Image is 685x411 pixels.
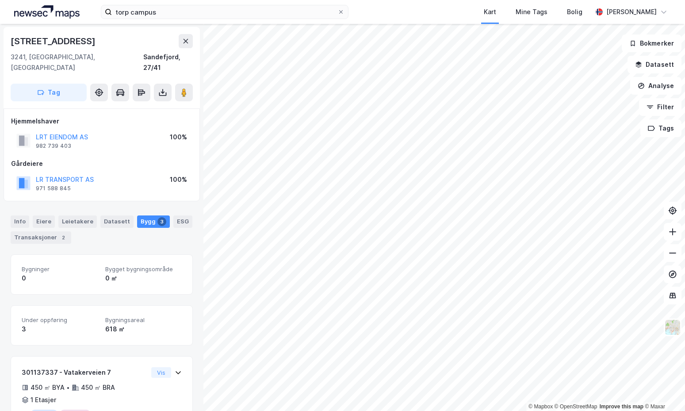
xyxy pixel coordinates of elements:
button: Bokmerker [622,35,681,52]
span: Bygget bygningsområde [105,265,182,273]
div: Hjemmelshaver [11,116,192,127]
a: Mapbox [528,403,553,410]
button: Tag [11,84,87,101]
img: Z [664,319,681,336]
div: Transaksjoner [11,231,71,244]
div: 3 [22,324,98,334]
span: Under oppføring [22,316,98,324]
div: 2 [59,233,68,242]
button: Filter [639,98,681,116]
div: Leietakere [58,215,97,228]
div: ESG [173,215,192,228]
button: Analyse [630,77,681,95]
span: Bygningsareal [105,316,182,324]
div: 450 ㎡ BRA [81,382,115,393]
div: Datasett [100,215,134,228]
iframe: Chat Widget [641,369,685,411]
div: 618 ㎡ [105,324,182,334]
button: Tags [640,119,681,137]
div: Kontrollprogram for chat [641,369,685,411]
input: Søk på adresse, matrikkel, gårdeiere, leietakere eller personer [112,5,337,19]
a: Improve this map [600,403,643,410]
div: Mine Tags [516,7,547,17]
div: Gårdeiere [11,158,192,169]
div: 1 Etasjer [31,395,56,405]
div: 0 [22,273,98,284]
div: 100% [170,132,187,142]
img: logo.a4113a55bc3d86da70a041830d287a7e.svg [14,5,80,19]
div: Bygg [137,215,170,228]
div: 982 739 403 [36,142,71,150]
div: [PERSON_NAME] [606,7,657,17]
div: [STREET_ADDRESS] [11,34,97,48]
div: 971 588 845 [36,185,71,192]
div: Sandefjord, 27/41 [143,52,193,73]
button: Vis [151,367,171,378]
div: 450 ㎡ BYA [31,382,65,393]
div: Kart [484,7,496,17]
span: Bygninger [22,265,98,273]
div: Info [11,215,29,228]
div: Bolig [567,7,582,17]
div: 100% [170,174,187,185]
div: 301137337 - Vatakerveien 7 [22,367,148,378]
div: 3241, [GEOGRAPHIC_DATA], [GEOGRAPHIC_DATA] [11,52,143,73]
div: 3 [157,217,166,226]
a: OpenStreetMap [555,403,597,410]
div: 0 ㎡ [105,273,182,284]
button: Datasett [628,56,681,73]
div: Eiere [33,215,55,228]
div: • [66,384,70,391]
